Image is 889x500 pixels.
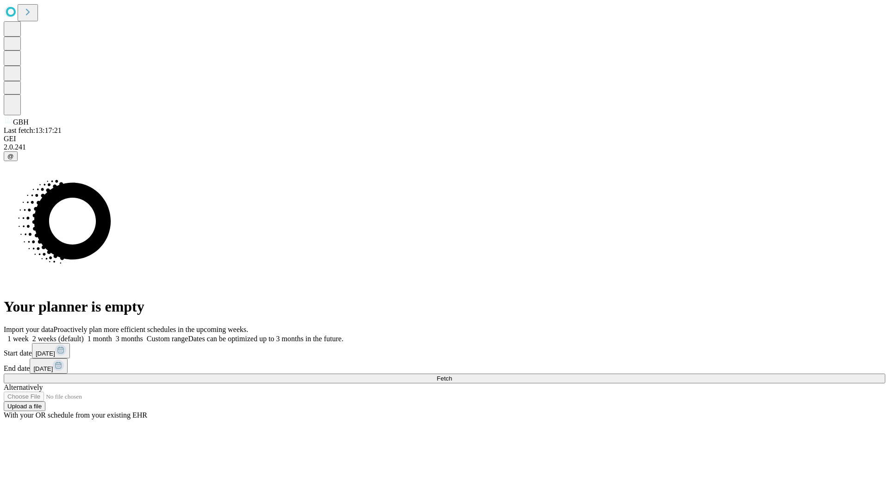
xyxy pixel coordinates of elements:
[33,365,53,372] span: [DATE]
[4,383,43,391] span: Alternatively
[4,401,45,411] button: Upload a file
[4,358,885,374] div: End date
[147,335,188,343] span: Custom range
[4,343,885,358] div: Start date
[4,411,147,419] span: With your OR schedule from your existing EHR
[7,335,29,343] span: 1 week
[4,374,885,383] button: Fetch
[437,375,452,382] span: Fetch
[4,135,885,143] div: GEI
[13,118,29,126] span: GBH
[4,126,62,134] span: Last fetch: 13:17:21
[54,325,248,333] span: Proactively plan more efficient schedules in the upcoming weeks.
[36,350,55,357] span: [DATE]
[30,358,68,374] button: [DATE]
[88,335,112,343] span: 1 month
[4,151,18,161] button: @
[116,335,143,343] span: 3 months
[188,335,343,343] span: Dates can be optimized up to 3 months in the future.
[32,335,84,343] span: 2 weeks (default)
[4,143,885,151] div: 2.0.241
[7,153,14,160] span: @
[4,298,885,315] h1: Your planner is empty
[32,343,70,358] button: [DATE]
[4,325,54,333] span: Import your data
